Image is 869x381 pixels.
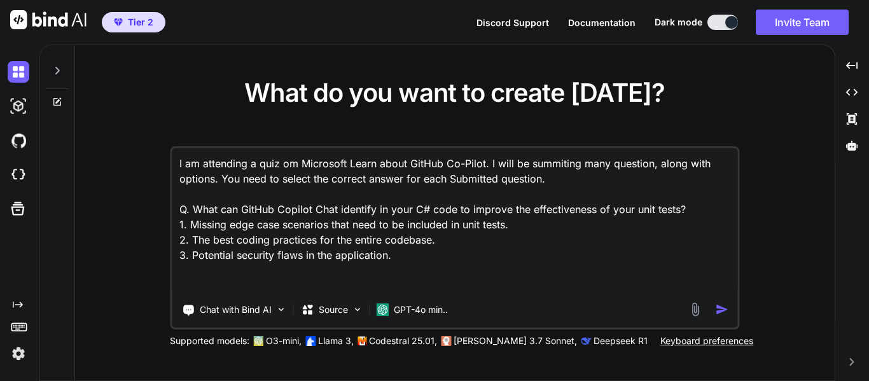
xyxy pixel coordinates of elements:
[253,336,263,346] img: GPT-4
[102,12,165,32] button: premiumTier 2
[441,336,451,346] img: claude
[275,304,286,315] img: Pick Tools
[568,16,636,29] button: Documentation
[358,336,366,345] img: Mistral-AI
[568,17,636,28] span: Documentation
[128,16,153,29] span: Tier 2
[8,130,29,151] img: githubDark
[10,10,87,29] img: Bind AI
[581,336,591,346] img: claude
[688,302,702,317] img: attachment
[369,335,437,347] p: Codestral 25.01,
[266,335,302,347] p: O3-mini,
[394,303,448,316] p: GPT-4o min..
[476,16,549,29] button: Discord Support
[8,343,29,364] img: settings
[376,303,389,316] img: GPT-4o mini
[244,77,665,108] span: What do you want to create [DATE]?
[594,335,648,347] p: Deepseek R1
[756,10,849,35] button: Invite Team
[318,335,354,347] p: Llama 3,
[8,95,29,117] img: darkAi-studio
[8,164,29,186] img: cloudideIcon
[655,16,702,29] span: Dark mode
[200,303,272,316] p: Chat with Bind AI
[8,61,29,83] img: darkChat
[476,17,549,28] span: Discord Support
[352,304,363,315] img: Pick Models
[454,335,577,347] p: [PERSON_NAME] 3.7 Sonnet,
[319,303,348,316] p: Source
[305,336,316,346] img: Llama2
[715,303,728,316] img: icon
[170,335,249,347] p: Supported models:
[114,18,123,26] img: premium
[172,148,737,293] textarea: I am attending a quiz om Microsoft Learn about GitHub Co-Pilot. I will be summiting many question...
[660,335,753,347] p: Keyboard preferences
